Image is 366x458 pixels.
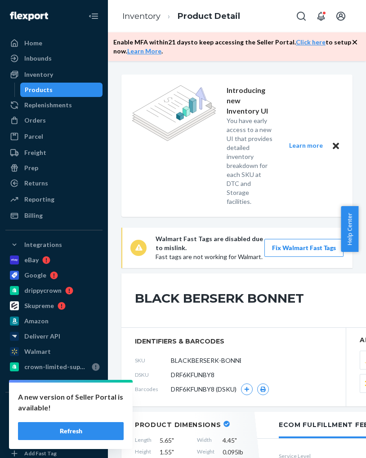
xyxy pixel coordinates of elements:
div: crown-limited-supply [24,362,88,371]
a: Replenishments [5,98,103,112]
img: new-reports-banner-icon.82668bd98b6a51aee86340f2a7b77ae3.png [132,85,216,141]
div: Billing [24,211,43,220]
button: Close Navigation [85,7,103,25]
a: Amazon [5,314,103,328]
a: Billing [5,208,103,223]
h2: Product Dimensions [135,421,221,429]
a: Orders [5,113,103,128]
a: Walmart Fast Tags [5,430,103,445]
a: Learn More [127,47,161,55]
button: Fast Tags [5,400,103,414]
a: Parcel [5,129,103,144]
span: Barcodes [135,385,171,393]
div: Deliverr API [24,332,60,341]
a: Reporting [5,192,103,207]
a: Google [5,268,103,282]
span: 5.65 [160,436,189,445]
a: Freight [5,145,103,160]
ol: breadcrumbs [115,3,247,30]
a: drippycrown [5,283,103,298]
div: drippycrown [24,286,62,295]
a: Add Integration [5,378,103,388]
p: A new version of Seller Portal is available! [18,392,124,413]
a: Prep [5,161,103,175]
div: Add Integration [24,379,64,387]
div: Parcel [24,132,43,141]
button: Fix Walmart Fast Tags [264,239,344,257]
span: 0.095 lb [223,448,252,457]
button: Help Center [341,206,358,252]
div: eBay [24,255,39,264]
span: Weight [197,448,214,457]
div: Add Fast Tag [24,449,57,457]
a: Inbounds [5,51,103,66]
div: Walmart [24,347,51,356]
div: Prep [24,163,38,172]
span: DRF6KFUNBY8 [171,370,214,379]
button: Open notifications [312,7,330,25]
div: Products [25,85,53,94]
a: eBay Fast Tags [5,415,103,429]
span: identifiers & barcodes [135,337,332,346]
button: Open account menu [332,7,350,25]
button: Close [330,140,342,151]
p: Enable MFA within 21 days to keep accessing the Seller Portal. to setup now. . [113,38,352,56]
div: Replenishments [24,101,72,110]
span: Height [135,448,152,457]
a: Inventory [122,11,161,21]
a: Skupreme [5,299,103,313]
p: Walmart Fast Tags are disabled due to mislink. [156,234,264,252]
a: Walmart [5,344,103,359]
button: Open Search Box [292,7,310,25]
span: " [172,436,174,444]
div: Home [24,39,42,48]
a: Click here [296,38,326,46]
span: Width [197,436,214,445]
div: Orders [24,116,46,125]
a: Product Detail [178,11,240,21]
div: Inbounds [24,54,52,63]
div: Integrations [24,240,62,249]
button: Integrations [5,238,103,252]
a: Returns [5,176,103,190]
a: eBay [5,253,103,267]
div: Freight [24,148,46,157]
span: DSKU [135,371,171,379]
div: Google [24,271,46,280]
span: Length [135,436,152,445]
a: Inventory [5,67,103,82]
span: DRF6KFUNBY8 (DSKU) [171,385,237,394]
img: Flexport logo [10,12,48,21]
div: Inventory [24,70,53,79]
p: Fast tags are not working for Walmart. [156,252,264,261]
div: Returns [24,179,48,188]
a: crown-limited-supply [5,360,103,374]
p: Introducing new Inventory UI [227,85,272,116]
button: Learn more [283,140,328,151]
span: " [172,448,174,456]
span: 4.45 [223,436,252,445]
a: Products [20,83,103,97]
div: Skupreme [24,301,54,310]
span: SKU [135,357,171,364]
div: Amazon [24,317,49,326]
button: Refresh [18,422,124,440]
a: Home [5,36,103,50]
a: Deliverr API [5,329,103,343]
span: " [235,436,237,444]
p: You have early access to a new UI that provides detailed inventory breakdown for each SKU at DTC ... [227,116,272,206]
span: 1.55 [160,448,189,457]
div: Reporting [24,195,54,204]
